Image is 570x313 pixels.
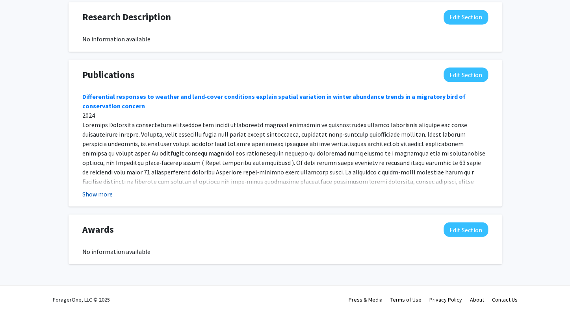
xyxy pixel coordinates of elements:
button: Edit Publications [444,67,488,82]
span: Research Description [82,10,171,24]
div: ForagerOne, LLC © 2025 [53,285,110,313]
button: Edit Research Description [444,10,488,24]
a: Terms of Use [390,296,421,303]
a: Press & Media [349,296,382,303]
button: Edit Awards [444,222,488,237]
a: About [470,296,484,303]
iframe: Chat [6,278,33,307]
span: Awards [82,222,114,236]
div: No information available [82,246,488,256]
span: Publications [82,67,135,81]
button: Show more [82,189,113,198]
div: No information available [82,34,488,44]
a: Differential responses to weather and land‐cover conditions explain spatial variation in winter a... [82,92,466,109]
a: Privacy Policy [429,296,462,303]
a: Contact Us [492,296,518,303]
